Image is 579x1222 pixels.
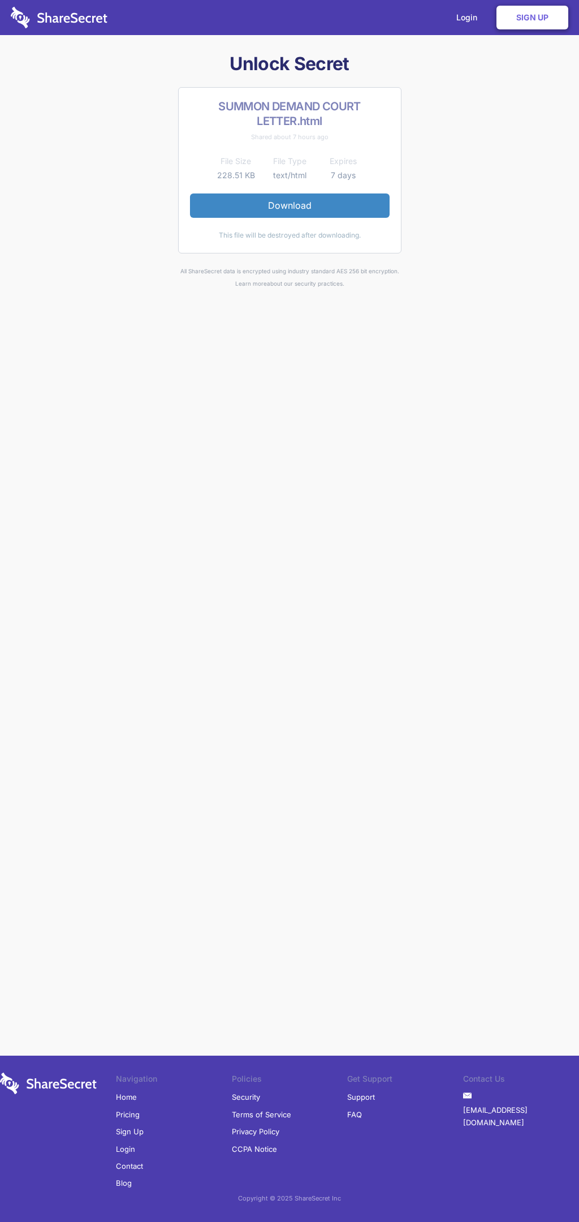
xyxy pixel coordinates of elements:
[116,1158,143,1174] a: Contact
[263,169,317,182] td: text/html
[209,169,263,182] td: 228.51 KB
[190,131,390,143] div: Shared about 7 hours ago
[347,1073,463,1088] li: Get Support
[317,169,370,182] td: 7 days
[190,193,390,217] a: Download
[209,154,263,168] th: File Size
[232,1088,260,1105] a: Security
[190,99,390,128] h2: SUMMON DEMAND COURT LETTER.html
[116,1073,232,1088] li: Navigation
[232,1106,291,1123] a: Terms of Service
[116,1106,140,1123] a: Pricing
[463,1073,579,1088] li: Contact Us
[496,6,568,29] a: Sign Up
[347,1106,362,1123] a: FAQ
[116,1123,144,1140] a: Sign Up
[347,1088,375,1105] a: Support
[116,1088,137,1105] a: Home
[11,7,107,28] img: logo-wordmark-white-trans-d4663122ce5f474addd5e946df7df03e33cb6a1c49d2221995e7729f52c070b2.svg
[116,1141,135,1158] a: Login
[235,280,267,287] a: Learn more
[190,229,390,242] div: This file will be destroyed after downloading.
[232,1141,277,1158] a: CCPA Notice
[463,1101,579,1131] a: [EMAIL_ADDRESS][DOMAIN_NAME]
[263,154,317,168] th: File Type
[232,1073,348,1088] li: Policies
[317,154,370,168] th: Expires
[116,1174,132,1191] a: Blog
[232,1123,279,1140] a: Privacy Policy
